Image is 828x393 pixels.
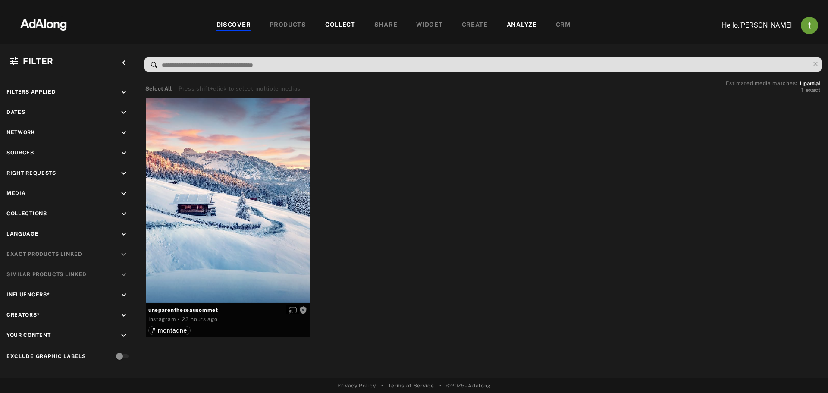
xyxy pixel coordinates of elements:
button: Account settings [799,15,820,36]
button: 1partial [799,82,820,86]
span: Right Requests [6,170,56,176]
span: Filter [23,56,53,66]
i: keyboard_arrow_down [119,108,129,117]
span: Estimated media matches: [726,80,797,86]
div: Instagram [148,315,176,323]
div: CRM [556,20,571,31]
span: uneparentheseausommet [148,306,308,314]
span: Sources [6,150,34,156]
div: ANALYZE [507,20,537,31]
span: Filters applied [6,89,56,95]
span: Media [6,190,26,196]
i: keyboard_arrow_down [119,128,129,138]
i: keyboard_arrow_down [119,209,129,219]
span: • [381,382,383,390]
i: keyboard_arrow_down [119,230,129,239]
div: SHARE [374,20,398,31]
span: © 2025 - Adalong [446,382,491,390]
i: keyboard_arrow_down [119,290,129,300]
i: keyboard_arrow_down [119,88,129,97]
time: 2025-09-18T15:59:37.000Z [182,316,217,322]
i: keyboard_arrow_down [119,169,129,178]
i: keyboard_arrow_left [119,58,129,68]
span: Rights not requested [299,307,307,313]
img: 63233d7d88ed69de3c212112c67096b6.png [6,11,82,37]
img: ACg8ocJj1Mp6hOb8A41jL1uwSMxz7God0ICt0FEFk954meAQ=s96-c [801,17,818,34]
p: Hello, [PERSON_NAME] [706,20,792,31]
a: Terms of Service [388,382,434,390]
div: This is a premium feature. Please contact us for more information. [6,250,132,282]
span: montagne [158,327,187,334]
span: • [439,382,442,390]
div: montagne [152,327,187,333]
div: PRODUCTS [270,20,306,31]
div: WIDGET [416,20,442,31]
div: Press shift+click to select multiple medias [179,85,301,93]
a: Privacy Policy [337,382,376,390]
span: Network [6,129,35,135]
span: Dates [6,109,25,115]
i: keyboard_arrow_down [119,331,129,340]
div: COLLECT [325,20,355,31]
button: Enable diffusion on this media [286,305,299,314]
span: 1 [801,87,804,93]
span: Influencers* [6,292,50,298]
div: CREATE [462,20,488,31]
span: Collections [6,211,47,217]
span: Creators* [6,312,40,318]
div: DISCOVER [216,20,251,31]
span: 1 [799,80,802,87]
div: Exclude Graphic Labels [6,352,85,360]
button: 1exact [726,86,820,94]
span: · [178,316,180,323]
i: keyboard_arrow_down [119,311,129,320]
span: Your Content [6,332,50,338]
i: keyboard_arrow_down [119,189,129,198]
span: Language [6,231,39,237]
button: Select All [145,85,172,93]
i: keyboard_arrow_down [119,148,129,158]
